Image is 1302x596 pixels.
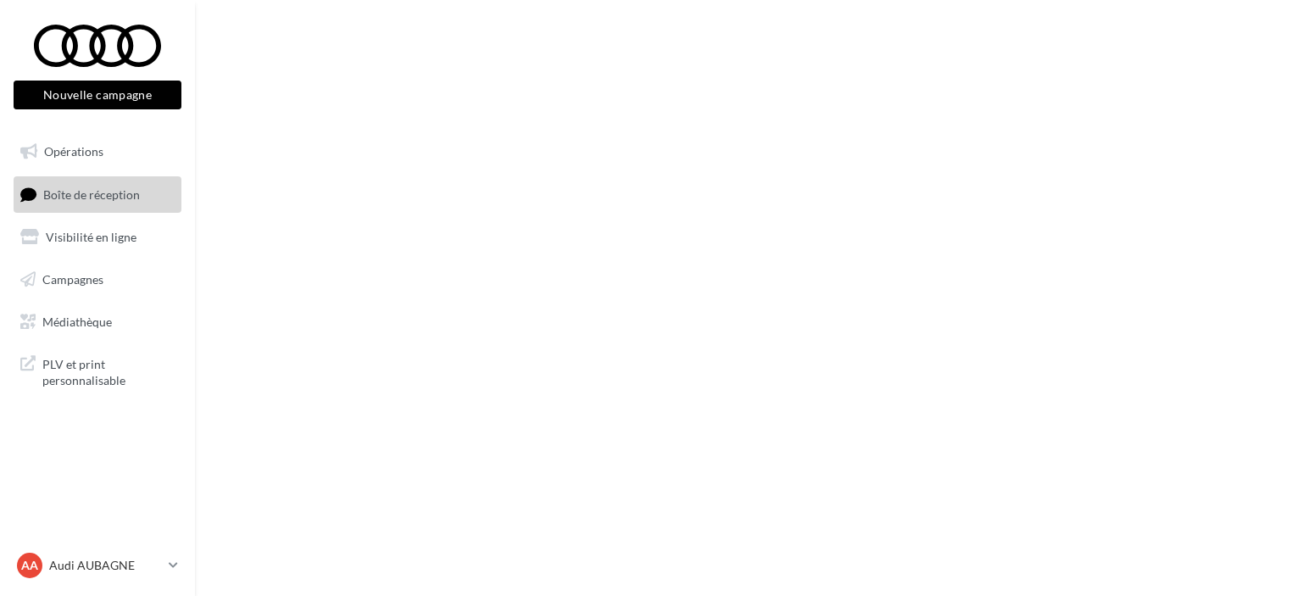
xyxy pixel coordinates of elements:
span: Opérations [44,144,103,159]
a: AA Audi AUBAGNE [14,549,181,582]
span: AA [21,557,38,574]
a: Boîte de réception [10,176,185,213]
a: Médiathèque [10,304,185,340]
span: Médiathèque [42,314,112,328]
a: PLV et print personnalisable [10,346,185,396]
button: Nouvelle campagne [14,81,181,109]
a: Visibilité en ligne [10,220,185,255]
span: Boîte de réception [43,187,140,201]
a: Opérations [10,134,185,170]
a: Campagnes [10,262,185,298]
span: Visibilité en ligne [46,230,136,244]
p: Audi AUBAGNE [49,557,162,574]
span: Campagnes [42,272,103,287]
span: PLV et print personnalisable [42,353,175,389]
